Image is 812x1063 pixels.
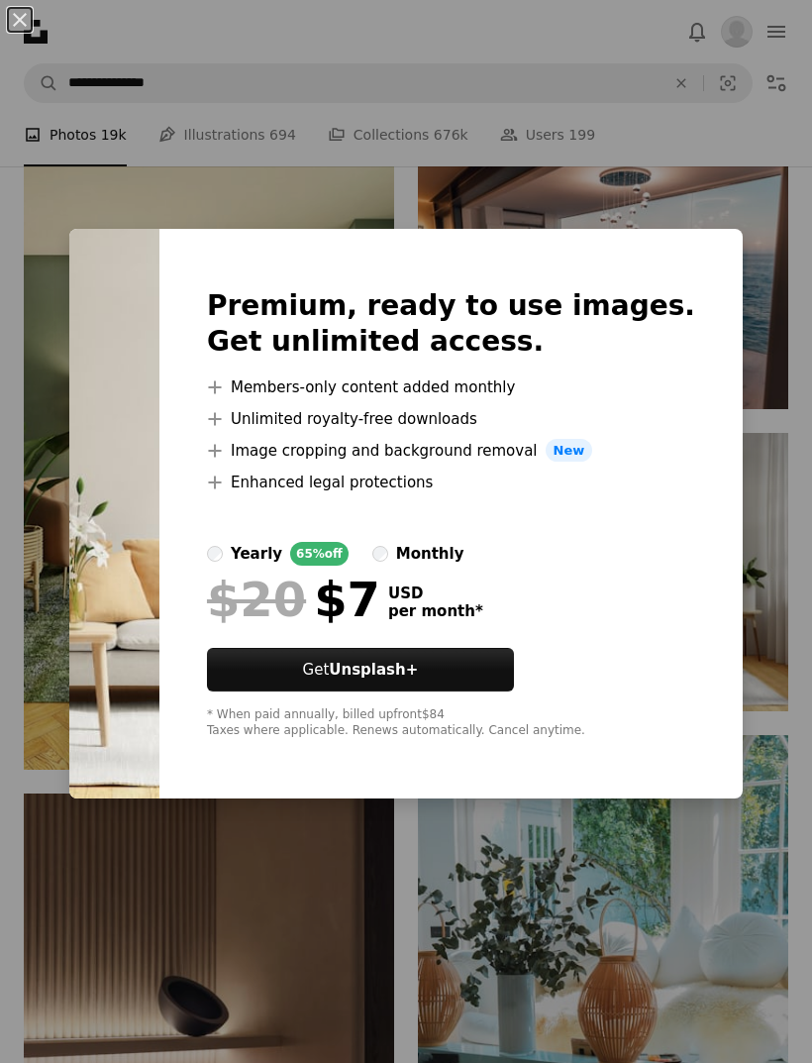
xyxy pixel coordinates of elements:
span: USD [388,585,483,602]
a: GetUnsplash+ [207,648,514,691]
div: 65% off [290,542,349,566]
h2: Premium, ready to use images. Get unlimited access. [207,288,695,360]
input: yearly65%off [207,546,223,562]
div: * When paid annually, billed upfront $84 Taxes where applicable. Renews automatically. Cancel any... [207,707,695,739]
span: New [546,439,593,463]
strong: Unsplash+ [329,661,418,679]
span: per month * [388,602,483,620]
li: Image cropping and background removal [207,439,695,463]
li: Members-only content added monthly [207,375,695,399]
img: premium_photo-1661780295073-98db12600af0 [69,229,159,799]
span: $20 [207,574,306,625]
div: yearly [231,542,282,566]
input: monthly [372,546,388,562]
div: monthly [396,542,464,566]
li: Enhanced legal protections [207,471,695,494]
div: $7 [207,574,380,625]
li: Unlimited royalty-free downloads [207,407,695,431]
